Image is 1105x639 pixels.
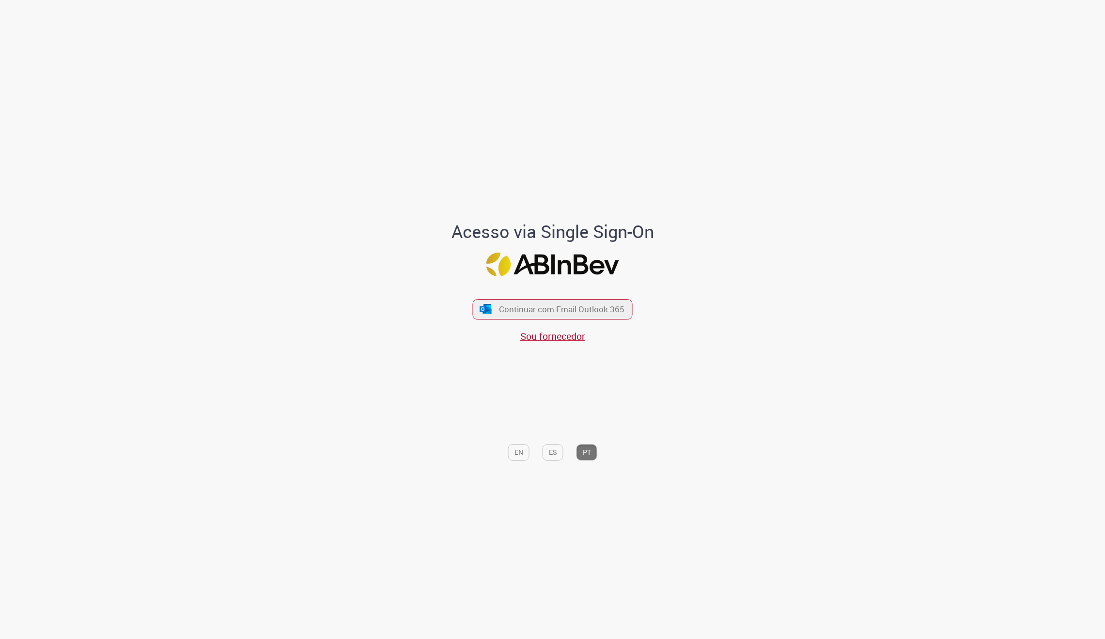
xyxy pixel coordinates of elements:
button: EN [508,444,529,461]
a: Sou fornecedor [520,330,585,343]
img: Logo ABInBev [486,253,619,276]
button: PT [576,444,597,461]
span: Continuar com Email Outlook 365 [499,304,624,315]
button: ícone Azure/Microsoft 360 Continuar com Email Outlook 365 [473,300,633,319]
h1: Acesso via Single Sign-On [418,222,687,241]
button: ES [543,444,563,461]
img: ícone Azure/Microsoft 360 [479,304,492,314]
